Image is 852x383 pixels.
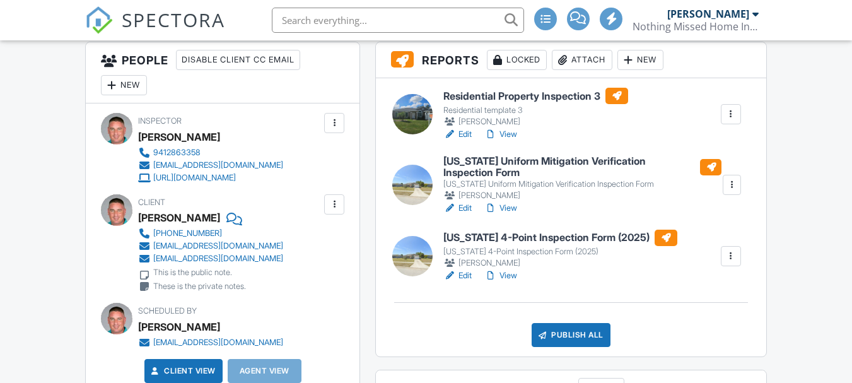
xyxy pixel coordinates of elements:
[443,189,721,202] div: [PERSON_NAME]
[101,75,147,95] div: New
[443,105,628,115] div: Residential template 3
[633,20,759,33] div: Nothing Missed Home Inspections
[153,281,246,292] div: These is the private notes.
[443,269,472,282] a: Edit
[138,146,283,159] a: 9412863358
[138,159,283,172] a: [EMAIL_ADDRESS][DOMAIN_NAME]
[153,160,283,170] div: [EMAIL_ADDRESS][DOMAIN_NAME]
[149,365,216,377] a: Client View
[487,50,547,70] div: Locked
[138,197,165,207] span: Client
[484,202,517,215] a: View
[532,323,610,347] div: Publish All
[667,8,749,20] div: [PERSON_NAME]
[376,42,766,78] h3: Reports
[138,252,283,265] a: [EMAIL_ADDRESS][DOMAIN_NAME]
[443,202,472,215] a: Edit
[138,306,197,315] span: Scheduled By
[153,228,222,239] div: [PHONE_NUMBER]
[138,208,220,227] div: [PERSON_NAME]
[138,336,283,349] a: [EMAIL_ADDRESS][DOMAIN_NAME]
[443,247,677,257] div: [US_STATE] 4-Point Inspection Form (2025)
[138,172,283,184] a: [URL][DOMAIN_NAME]
[443,257,677,269] div: [PERSON_NAME]
[443,115,628,128] div: [PERSON_NAME]
[85,17,225,44] a: SPECTORA
[443,88,628,104] h6: Residential Property Inspection 3
[138,317,220,336] div: [PERSON_NAME]
[85,6,113,34] img: The Best Home Inspection Software - Spectora
[443,179,721,189] div: [US_STATE] Uniform Mitigation Verification Inspection Form
[443,230,677,246] h6: [US_STATE] 4-Point Inspection Form (2025)
[138,227,283,240] a: [PHONE_NUMBER]
[617,50,663,70] div: New
[153,254,283,264] div: [EMAIL_ADDRESS][DOMAIN_NAME]
[443,88,628,128] a: Residential Property Inspection 3 Residential template 3 [PERSON_NAME]
[138,240,283,252] a: [EMAIL_ADDRESS][DOMAIN_NAME]
[86,42,359,103] h3: People
[443,230,677,270] a: [US_STATE] 4-Point Inspection Form (2025) [US_STATE] 4-Point Inspection Form (2025) [PERSON_NAME]
[138,127,220,146] div: [PERSON_NAME]
[443,128,472,141] a: Edit
[153,148,201,158] div: 9412863358
[443,156,721,178] h6: [US_STATE] Uniform Mitigation Verification Inspection Form
[153,338,283,348] div: [EMAIL_ADDRESS][DOMAIN_NAME]
[122,6,225,33] span: SPECTORA
[552,50,612,70] div: Attach
[484,269,517,282] a: View
[443,156,721,202] a: [US_STATE] Uniform Mitigation Verification Inspection Form [US_STATE] Uniform Mitigation Verifica...
[153,268,232,278] div: This is the public note.
[272,8,524,33] input: Search everything...
[138,116,182,126] span: Inspector
[153,241,283,251] div: [EMAIL_ADDRESS][DOMAIN_NAME]
[484,128,517,141] a: View
[153,173,236,183] div: [URL][DOMAIN_NAME]
[176,50,300,70] div: Disable Client CC Email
